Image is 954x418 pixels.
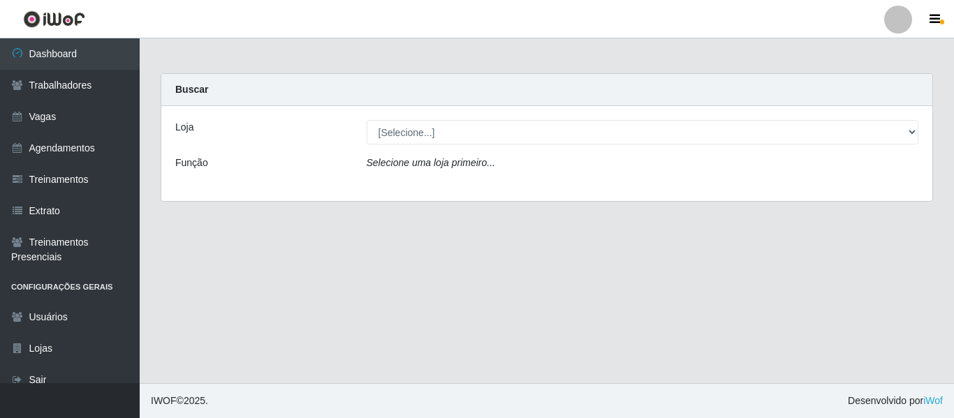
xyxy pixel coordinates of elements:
i: Selecione uma loja primeiro... [367,157,495,168]
label: Função [175,156,208,170]
img: CoreUI Logo [23,10,85,28]
span: IWOF [151,395,177,406]
span: © 2025 . [151,394,208,408]
strong: Buscar [175,84,208,95]
a: iWof [923,395,943,406]
span: Desenvolvido por [848,394,943,408]
label: Loja [175,120,193,135]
